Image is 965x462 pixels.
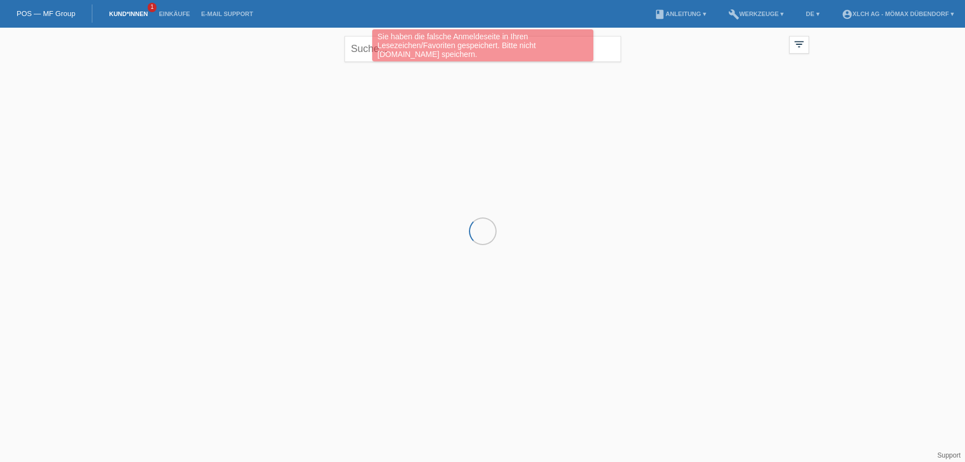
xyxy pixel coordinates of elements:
i: account_circle [842,9,853,20]
a: Einkäufe [153,11,195,17]
span: 1 [148,3,157,12]
a: buildWerkzeuge ▾ [723,11,790,17]
i: build [728,9,739,20]
i: book [654,9,665,20]
a: DE ▾ [800,11,825,17]
a: E-Mail Support [196,11,259,17]
a: Support [937,451,961,459]
a: POS — MF Group [17,9,75,18]
div: Sie haben die falsche Anmeldeseite in Ihren Lesezeichen/Favoriten gespeichert. Bitte nicht [DOMAI... [372,29,593,61]
a: account_circleXLCH AG - Mömax Dübendorf ▾ [836,11,959,17]
a: Kund*innen [103,11,153,17]
a: bookAnleitung ▾ [649,11,711,17]
i: filter_list [793,38,805,50]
